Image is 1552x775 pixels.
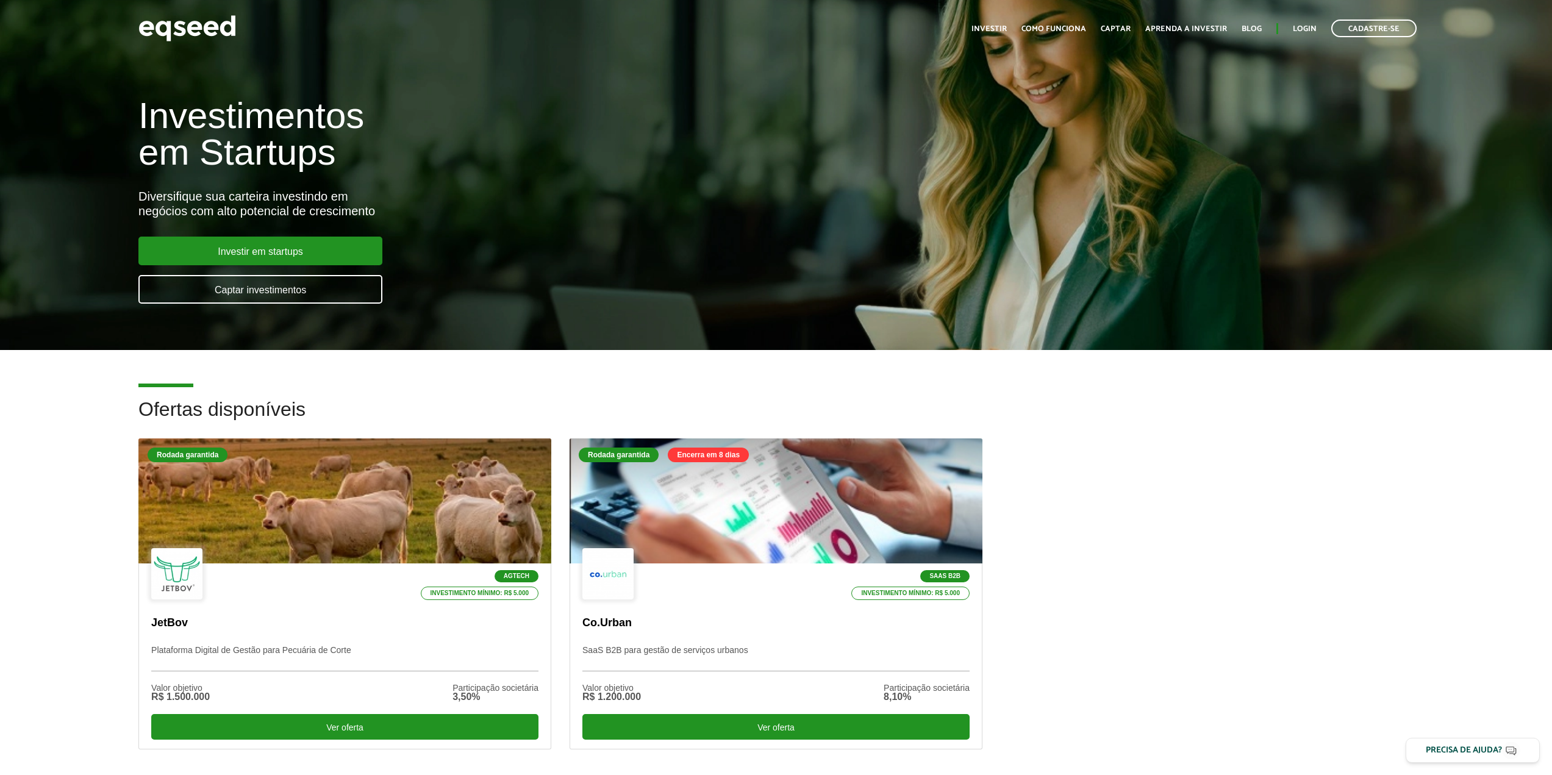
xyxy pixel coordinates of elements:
[1242,25,1262,33] a: Blog
[151,692,210,702] div: R$ 1.500.000
[151,645,538,671] p: Plataforma Digital de Gestão para Pecuária de Corte
[151,714,538,740] div: Ver oferta
[1331,20,1417,37] a: Cadastre-se
[920,570,970,582] p: SaaS B2B
[151,684,210,692] div: Valor objetivo
[421,587,539,600] p: Investimento mínimo: R$ 5.000
[971,25,1007,33] a: Investir
[1021,25,1086,33] a: Como funciona
[138,275,382,304] a: Captar investimentos
[884,692,970,702] div: 8,10%
[138,98,896,171] h1: Investimentos em Startups
[579,448,659,462] div: Rodada garantida
[582,684,641,692] div: Valor objetivo
[1293,25,1317,33] a: Login
[582,714,970,740] div: Ver oferta
[138,438,551,749] a: Rodada garantida Agtech Investimento mínimo: R$ 5.000 JetBov Plataforma Digital de Gestão para Pe...
[582,645,970,671] p: SaaS B2B para gestão de serviços urbanos
[138,189,896,218] div: Diversifique sua carteira investindo em negócios com alto potencial de crescimento
[138,12,236,45] img: EqSeed
[582,616,970,630] p: Co.Urban
[138,399,1414,438] h2: Ofertas disponíveis
[851,587,970,600] p: Investimento mínimo: R$ 5.000
[570,438,982,749] a: Rodada garantida Encerra em 8 dias SaaS B2B Investimento mínimo: R$ 5.000 Co.Urban SaaS B2B para ...
[1145,25,1227,33] a: Aprenda a investir
[148,448,227,462] div: Rodada garantida
[668,448,749,462] div: Encerra em 8 dias
[452,692,538,702] div: 3,50%
[151,616,538,630] p: JetBov
[452,684,538,692] div: Participação societária
[495,570,538,582] p: Agtech
[884,684,970,692] div: Participação societária
[582,692,641,702] div: R$ 1.200.000
[1101,25,1131,33] a: Captar
[138,237,382,265] a: Investir em startups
